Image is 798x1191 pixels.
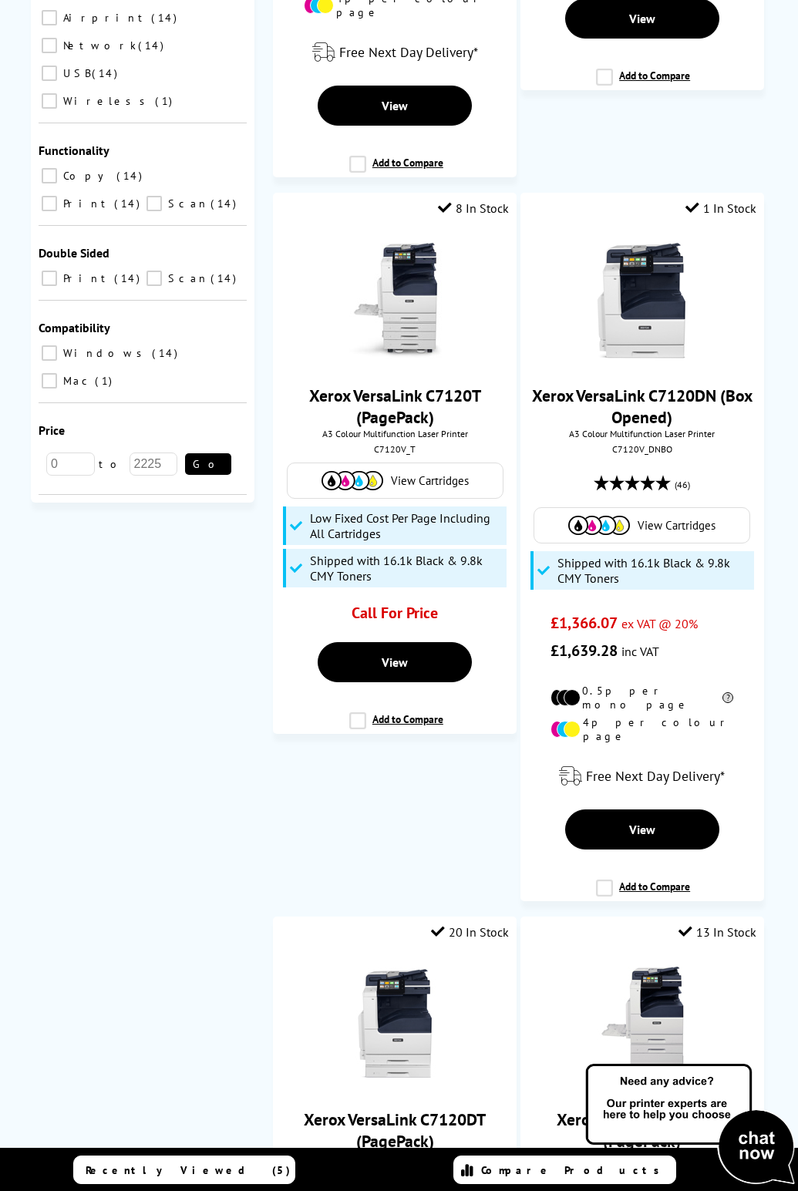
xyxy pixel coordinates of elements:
a: View [318,642,472,682]
a: Recently Viewed (5) [73,1156,296,1184]
span: ex VAT @ 20% [621,616,698,631]
div: C7120V_DNBO [532,443,753,455]
input: 0 [46,453,95,476]
span: £1,366.07 [551,613,618,633]
span: View [629,11,655,26]
label: Add to Compare [349,712,443,742]
input: Network 14 [42,38,57,53]
span: 14 [114,197,143,210]
span: USB [59,66,90,80]
li: 0.5p per mono page [551,684,733,712]
span: 14 [210,197,240,210]
a: View Cartridges [542,516,742,535]
span: 14 [114,271,143,285]
img: Cartridges [568,516,630,535]
label: Add to Compare [596,880,690,909]
input: Mac 1 [42,373,57,389]
span: 1 [95,374,116,388]
img: Xerox-C7120-Front-Main-Small.jpg [584,243,700,358]
div: modal_delivery [528,755,756,798]
span: A3 Colour Multifunction Laser Printer [528,428,756,439]
span: View Cartridges [391,473,469,488]
span: Airprint [59,11,150,25]
a: View [318,86,472,126]
label: Add to Compare [596,69,690,98]
span: 14 [138,39,167,52]
span: View Cartridges [638,518,716,533]
span: Scan [164,271,209,285]
div: 1 In Stock [685,200,756,216]
img: Xerox-C7120DNT-Front-Small.jpg [337,967,453,1082]
span: 14 [210,271,240,285]
input: USB 14 [42,66,57,81]
span: Wireless [59,94,153,108]
input: Copy 14 [42,168,57,183]
span: Free Next Day Delivery* [586,767,725,785]
a: View Cartridges [295,471,495,490]
input: Scan 14 [146,271,162,286]
span: View [382,98,408,113]
span: Free Next Day Delivery* [339,43,478,61]
img: Open Live Chat window [582,1061,798,1188]
img: Cartridges [322,471,383,490]
span: 14 [92,66,121,80]
button: Go [185,453,231,475]
span: 14 [152,346,181,360]
div: Call For Price [304,603,487,631]
span: Price [39,422,65,438]
input: Print 14 [42,271,57,286]
a: Xerox VersaLink C7120S (PagePack) [557,1109,728,1152]
input: Windows 14 [42,345,57,361]
span: Scan [164,197,209,210]
span: Mac [59,374,93,388]
span: 14 [116,169,146,183]
input: Scan 14 [146,196,162,211]
div: 20 In Stock [431,924,509,940]
a: Compare Products [453,1156,676,1184]
span: Recently Viewed (5) [86,1163,291,1177]
label: Add to Compare [349,156,443,185]
div: 13 In Stock [678,924,756,940]
span: 1 [155,94,176,108]
span: Print [59,197,113,210]
span: Copy [59,169,115,183]
div: C7120V_T [285,443,505,455]
input: 2225 [130,453,178,476]
span: £1,639.28 [551,641,618,661]
span: A3 Colour Multifunction Laser Printer [281,428,509,439]
input: Wireless 1 [42,93,57,109]
span: View [382,654,408,670]
span: (46) [675,470,690,500]
input: Airprint 14 [42,10,57,25]
span: 14 [151,11,180,25]
img: xerox-c7100t-front-3-tray-small.jpg [337,243,453,358]
input: Print 14 [42,196,57,211]
span: Windows [59,346,150,360]
span: Shipped with 16.1k Black & 9.8k CMY Toners [557,555,750,586]
a: Xerox VersaLink C7120T (PagePack) [309,385,481,428]
li: 4p per colour page [551,715,733,743]
img: Xerox-C7100S-Front-Main-Small.jpg [584,967,700,1082]
a: Xerox VersaLink C7120DN (Box Opened) [532,385,753,428]
div: 8 In Stock [438,200,509,216]
span: Shipped with 16.1k Black & 9.8k CMY Toners [310,553,503,584]
span: Double Sided [39,245,109,261]
span: View [629,822,655,837]
a: Xerox VersaLink C7120DT (PagePack) [304,1109,486,1152]
span: Network [59,39,136,52]
span: Print [59,271,113,285]
span: Compare Products [481,1163,668,1177]
span: Compatibility [39,320,110,335]
span: inc VAT [621,644,659,659]
span: Functionality [39,143,109,158]
span: Low Fixed Cost Per Page Including All Cartridges [310,510,503,541]
div: modal_delivery [281,31,509,74]
span: to [95,457,130,471]
a: View [565,809,719,850]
